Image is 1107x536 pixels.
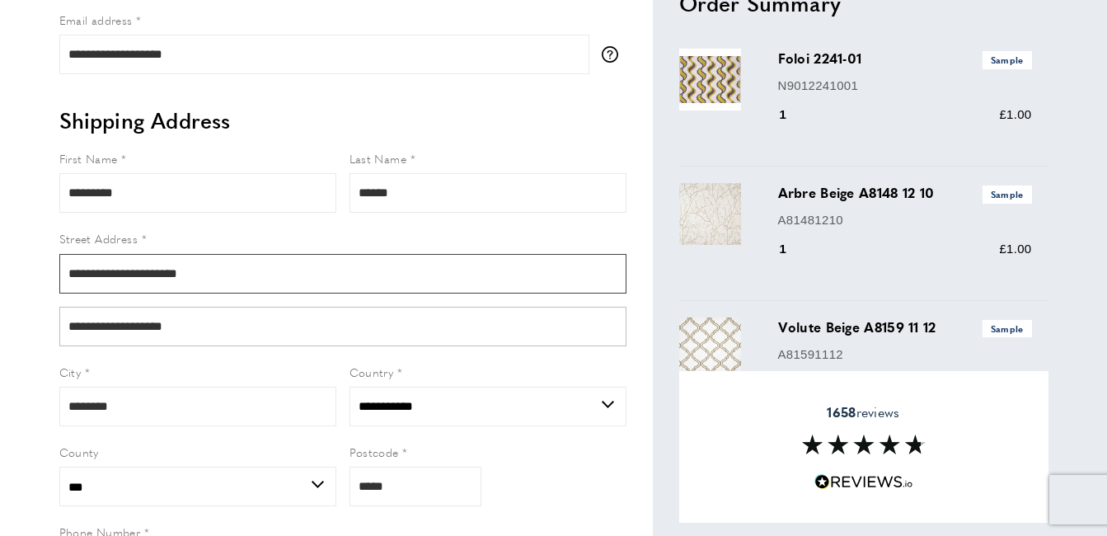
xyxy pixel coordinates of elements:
[827,404,899,421] span: reviews
[983,320,1032,337] span: Sample
[349,150,407,167] span: Last Name
[778,317,1032,337] h3: Volute Beige A8159 11 12
[59,364,82,380] span: City
[802,435,926,454] img: Reviews section
[59,12,133,28] span: Email address
[679,49,741,110] img: Foloi 2241-01
[778,239,810,259] div: 1
[983,51,1032,68] span: Sample
[679,183,741,245] img: Arbre Beige A8148 12 10
[814,474,913,490] img: Reviews.io 5 stars
[349,444,399,460] span: Postcode
[59,444,99,460] span: County
[778,183,1032,203] h3: Arbre Beige A8148 12 10
[59,150,118,167] span: First Name
[778,49,1032,68] h3: Foloi 2241-01
[827,402,856,421] strong: 1658
[59,106,626,135] h2: Shipping Address
[778,76,1032,96] p: N9012241001
[778,345,1032,364] p: A81591112
[349,364,394,380] span: Country
[679,317,741,379] img: Volute Beige A8159 11 12
[983,186,1032,203] span: Sample
[999,107,1031,121] span: £1.00
[778,105,810,125] div: 1
[778,210,1032,230] p: A81481210
[602,46,626,63] button: More information
[999,242,1031,256] span: £1.00
[59,230,138,247] span: Street Address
